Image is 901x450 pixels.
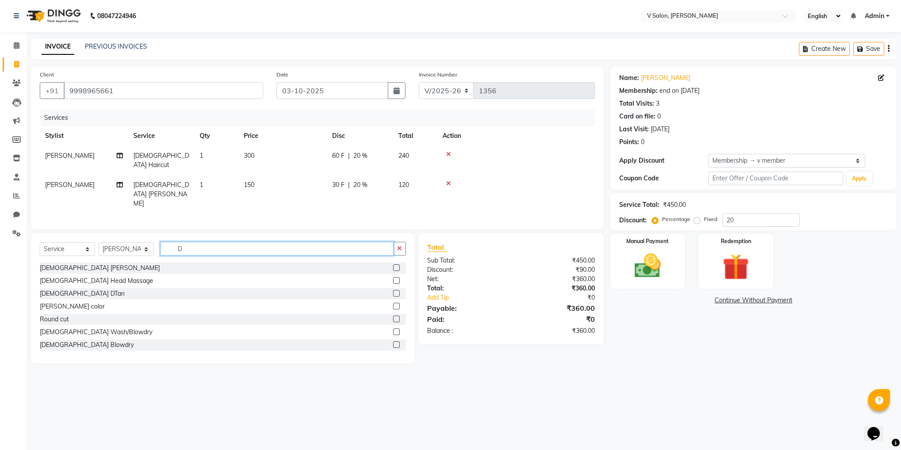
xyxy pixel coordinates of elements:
[511,275,602,284] div: ₹360.00
[714,251,757,283] img: _gift.svg
[40,328,152,337] div: [DEMOGRAPHIC_DATA] Wash/Blowdry
[619,112,655,121] div: Card on file:
[398,152,409,160] span: 240
[332,180,344,190] span: 30 F
[194,126,238,146] th: Qty
[42,39,74,55] a: INVOICE
[420,293,526,302] a: Add Tip
[847,172,872,185] button: Apply
[41,110,602,126] div: Services
[160,242,394,256] input: Search or Scan
[420,284,511,293] div: Total:
[511,256,602,265] div: ₹450.00
[244,181,254,189] span: 150
[864,415,892,441] iframe: chat widget
[393,126,437,146] th: Total
[353,151,367,160] span: 20 %
[420,326,511,336] div: Balance :
[419,71,457,79] label: Invoice Number
[398,181,409,189] span: 120
[420,275,511,284] div: Net:
[511,326,602,336] div: ₹360.00
[45,152,95,160] span: [PERSON_NAME]
[353,180,367,190] span: 20 %
[619,174,709,183] div: Coupon Code
[619,125,649,134] div: Last Visit:
[420,256,511,265] div: Sub Total:
[420,303,511,313] div: Payable:
[865,11,884,21] span: Admin
[40,340,134,350] div: [DEMOGRAPHIC_DATA] Blowdry
[133,181,189,207] span: [DEMOGRAPHIC_DATA] [PERSON_NAME]
[651,125,670,134] div: [DATE]
[40,82,64,99] button: +91
[619,137,639,147] div: Points:
[619,99,654,108] div: Total Visits:
[659,86,700,95] div: end on [DATE]
[40,276,153,286] div: [DEMOGRAPHIC_DATA] Head Massage
[612,296,895,305] a: Continue Without Payment
[511,314,602,324] div: ₹0
[626,251,669,281] img: _cash.svg
[133,152,189,169] span: [DEMOGRAPHIC_DATA] Haircut
[45,181,95,189] span: [PERSON_NAME]
[626,237,669,245] label: Manual Payment
[348,151,350,160] span: |
[244,152,254,160] span: 300
[853,42,884,56] button: Save
[332,151,344,160] span: 60 F
[656,99,659,108] div: 3
[40,71,54,79] label: Client
[40,126,128,146] th: Stylist
[64,82,263,99] input: Search by Name/Mobile/Email/Code
[619,216,647,225] div: Discount:
[511,303,602,313] div: ₹360.00
[511,265,602,275] div: ₹90.00
[511,284,602,293] div: ₹360.00
[663,200,686,210] div: ₹450.00
[40,315,69,324] div: Round cut
[641,73,690,83] a: [PERSON_NAME]
[708,172,843,185] input: Enter Offer / Coupon Code
[420,314,511,324] div: Paid:
[704,215,717,223] label: Fixed
[619,86,658,95] div: Membership:
[427,243,447,252] span: Total
[641,137,644,147] div: 0
[40,289,125,298] div: [DEMOGRAPHIC_DATA] DTan
[619,73,639,83] div: Name:
[23,4,83,28] img: logo
[662,215,690,223] label: Percentage
[327,126,393,146] th: Disc
[97,4,136,28] b: 08047224946
[657,112,661,121] div: 0
[128,126,194,146] th: Service
[200,152,203,160] span: 1
[348,180,350,190] span: |
[238,126,327,146] th: Price
[619,156,709,165] div: Apply Discount
[420,265,511,275] div: Discount:
[85,42,147,50] a: PREVIOUS INVOICES
[437,126,595,146] th: Action
[276,71,288,79] label: Date
[619,200,659,210] div: Service Total:
[40,263,160,273] div: [DEMOGRAPHIC_DATA] [PERSON_NAME]
[526,293,602,302] div: ₹0
[799,42,850,56] button: Create New
[200,181,203,189] span: 1
[721,237,751,245] label: Redemption
[40,302,105,311] div: [PERSON_NAME] color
